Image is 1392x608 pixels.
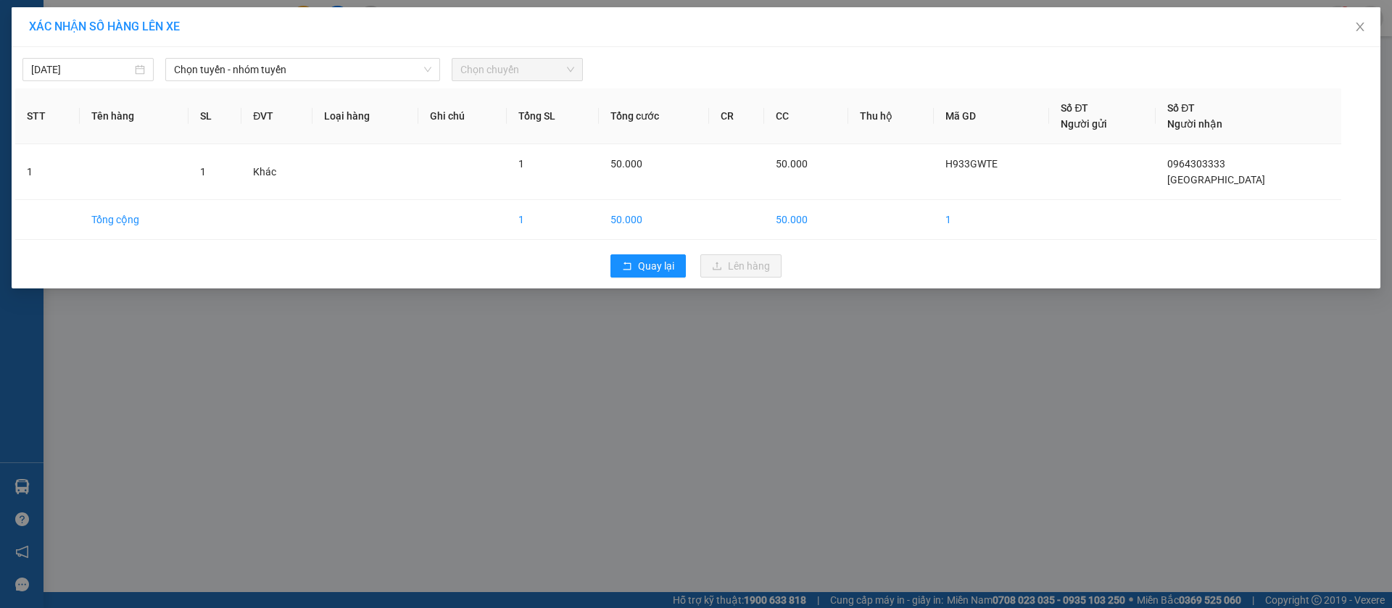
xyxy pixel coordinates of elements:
[599,200,709,240] td: 50.000
[80,88,188,144] th: Tên hàng
[934,88,1049,144] th: Mã GD
[423,65,432,74] span: down
[15,88,80,144] th: STT
[188,88,241,144] th: SL
[241,144,312,200] td: Khác
[518,158,524,170] span: 1
[241,88,312,144] th: ĐVT
[312,88,418,144] th: Loại hàng
[507,88,599,144] th: Tổng SL
[764,88,848,144] th: CC
[776,158,808,170] span: 50.000
[507,200,599,240] td: 1
[418,88,507,144] th: Ghi chú
[1167,174,1265,186] span: [GEOGRAPHIC_DATA]
[848,88,934,144] th: Thu hộ
[1061,118,1107,130] span: Người gửi
[700,254,782,278] button: uploadLên hàng
[1340,7,1380,48] button: Close
[709,88,765,144] th: CR
[80,200,188,240] td: Tổng cộng
[1167,158,1225,170] span: 0964303333
[200,166,206,178] span: 1
[610,254,686,278] button: rollbackQuay lại
[622,261,632,272] span: rollback
[29,20,180,33] span: XÁC NHẬN SỐ HÀNG LÊN XE
[1167,118,1222,130] span: Người nhận
[460,59,574,80] span: Chọn chuyến
[174,59,431,80] span: Chọn tuyến - nhóm tuyến
[764,200,848,240] td: 50.000
[610,158,642,170] span: 50.000
[1061,102,1088,114] span: Số ĐT
[638,258,674,274] span: Quay lại
[934,200,1049,240] td: 1
[15,144,80,200] td: 1
[1167,102,1195,114] span: Số ĐT
[599,88,709,144] th: Tổng cước
[1354,21,1366,33] span: close
[31,62,132,78] input: 14/10/2025
[945,158,998,170] span: H933GWTE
